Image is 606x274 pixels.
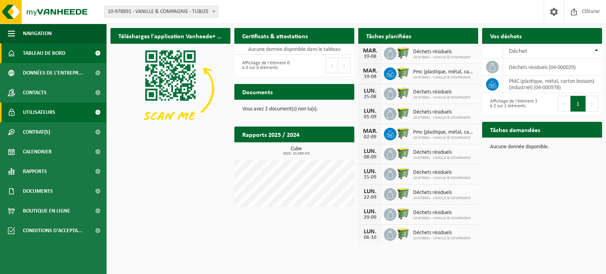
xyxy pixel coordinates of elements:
[482,28,529,43] h2: Vos déchets
[413,216,471,221] span: 10-978891 - VANILLE & COMPAGNIE
[486,95,538,112] div: Affichage de l'élément 1 à 2 sur 2 éléments
[413,176,471,181] span: 10-978891 - VANILLE & COMPAGNIE
[105,6,218,17] span: 10-978891 - VANILLE & COMPAGNIE - TUBIZE
[362,114,378,120] div: 01-09
[362,195,378,200] div: 22-09
[413,210,471,216] span: Déchets résiduels
[286,142,353,158] a: Consulter les rapports
[238,57,290,74] div: Affichage de l'élément 0 à 0 sur 0 éléments
[482,122,548,137] h2: Tâches demandées
[413,69,474,75] span: Pmc (plastique, métal, carton boisson) (industriel)
[23,221,82,240] span: Conditions d'accepta...
[110,28,230,43] h2: Téléchargez l'application Vanheede+ maintenant!
[397,167,410,180] img: WB-0660-HPE-GN-50
[23,24,52,43] span: Navigation
[234,44,354,55] td: Aucune donnée disponible dans le tableau
[397,187,410,200] img: WB-0660-HPE-GN-50
[362,54,378,60] div: 19-08
[23,122,50,142] span: Contrat(s)
[362,209,378,215] div: LUN.
[362,188,378,195] div: LUN.
[413,75,474,80] span: 10-978891 - VANILLE & COMPAGNIE
[397,227,410,240] img: WB-0660-HPE-GN-50
[397,207,410,220] img: WB-0660-HPE-GN-50
[413,89,471,95] span: Déchets résiduels
[362,68,378,74] div: MAR.
[110,44,230,134] img: Download de VHEPlus App
[23,201,70,221] span: Boutique en ligne
[104,6,218,18] span: 10-978891 - VANILLE & COMPAGNIE - TUBIZE
[358,28,419,43] h2: Tâches planifiées
[413,149,471,156] span: Déchets résiduels
[362,175,378,180] div: 15-09
[490,144,594,150] p: Aucune donnée disponible.
[397,147,410,160] img: WB-0660-HPE-GN-50
[23,43,65,63] span: Tableau de bord
[413,116,471,120] span: 10-978891 - VANILLE & COMPAGNIE
[413,129,474,136] span: Pmc (plastique, métal, carton boisson) (industriel)
[362,148,378,155] div: LUN.
[23,103,55,122] span: Utilisateurs
[23,63,83,83] span: Données de l'entrepr...
[234,84,281,99] h2: Documents
[362,88,378,94] div: LUN.
[413,49,471,55] span: Déchets résiduels
[325,58,338,73] button: Previous
[23,83,47,103] span: Contacts
[503,76,602,93] td: PMC (plastique, métal, carton boisson) (industriel) (04-000978)
[362,155,378,160] div: 08-09
[23,142,52,162] span: Calendrier
[362,229,378,235] div: LUN.
[413,55,471,60] span: 10-978891 - VANILLE & COMPAGNIE
[362,235,378,240] div: 06-10
[397,106,410,120] img: WB-0660-HPE-GN-50
[509,48,527,54] span: Déchet
[234,127,307,142] h2: Rapports 2025 / 2024
[558,96,570,112] button: Previous
[397,86,410,100] img: WB-0660-HPE-GN-50
[242,106,346,112] p: Vous avez 2 document(s) non lu(s).
[23,162,47,181] span: Rapports
[413,136,474,140] span: 10-978891 - VANILLE & COMPAGNIE
[362,134,378,140] div: 02-09
[362,94,378,100] div: 25-08
[413,230,471,236] span: Déchets résiduels
[413,109,471,116] span: Déchets résiduels
[362,74,378,80] div: 19-08
[397,46,410,60] img: WB-0660-HPE-GN-50
[338,58,350,73] button: Next
[413,170,471,176] span: Déchets résiduels
[23,181,53,201] span: Documents
[362,108,378,114] div: LUN.
[413,190,471,196] span: Déchets résiduels
[397,127,410,140] img: WB-0660-HPE-GN-50
[570,96,586,112] button: 1
[413,236,471,241] span: 10-978891 - VANILLE & COMPAGNIE
[586,96,598,112] button: Next
[413,156,471,160] span: 10-978891 - VANILLE & COMPAGNIE
[238,152,354,156] span: 2025: 10,560 m3
[503,59,602,76] td: déchets résiduels (04-000029)
[234,28,316,43] h2: Certificats & attestations
[238,146,354,156] h3: Cube
[413,196,471,201] span: 10-978891 - VANILLE & COMPAGNIE
[362,48,378,54] div: MAR.
[413,95,471,100] span: 10-978891 - VANILLE & COMPAGNIE
[397,66,410,80] img: WB-0660-HPE-GN-50
[362,168,378,175] div: LUN.
[362,215,378,220] div: 29-09
[362,128,378,134] div: MAR.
